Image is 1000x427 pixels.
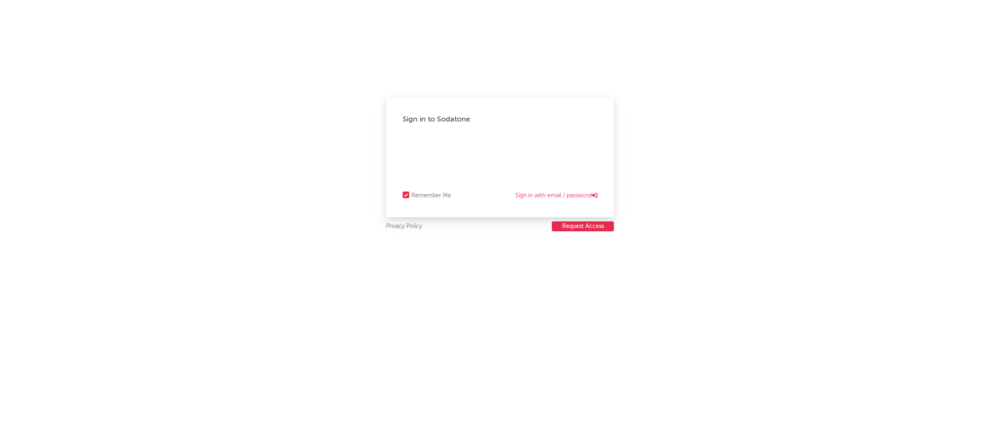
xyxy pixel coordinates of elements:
[411,191,451,201] div: Remember Me
[386,221,422,232] a: Privacy Policy
[552,221,614,231] button: Request Access
[403,114,597,124] div: Sign in to Sodatone
[552,221,614,232] a: Request Access
[515,191,597,201] a: Sign in with email / password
